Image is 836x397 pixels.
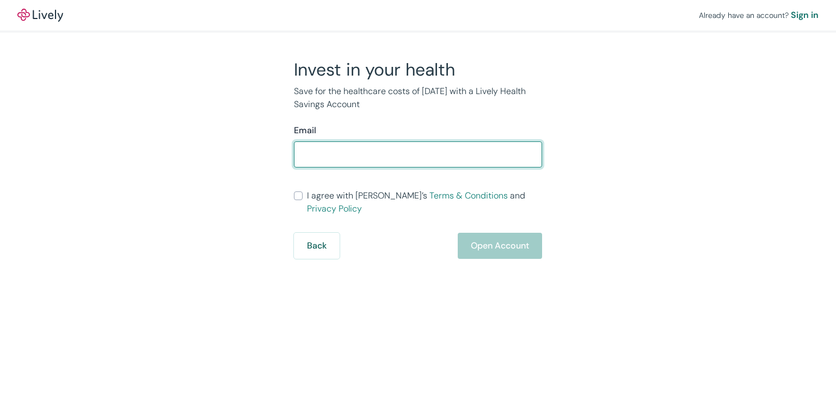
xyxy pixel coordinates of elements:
[429,190,508,201] a: Terms & Conditions
[294,85,542,111] p: Save for the healthcare costs of [DATE] with a Lively Health Savings Account
[699,9,819,22] div: Already have an account?
[17,9,63,22] img: Lively
[307,189,542,215] span: I agree with [PERSON_NAME]’s and
[294,124,316,137] label: Email
[294,59,542,80] h2: Invest in your health
[791,9,819,22] a: Sign in
[294,233,340,259] button: Back
[307,203,362,214] a: Privacy Policy
[17,9,63,22] a: LivelyLively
